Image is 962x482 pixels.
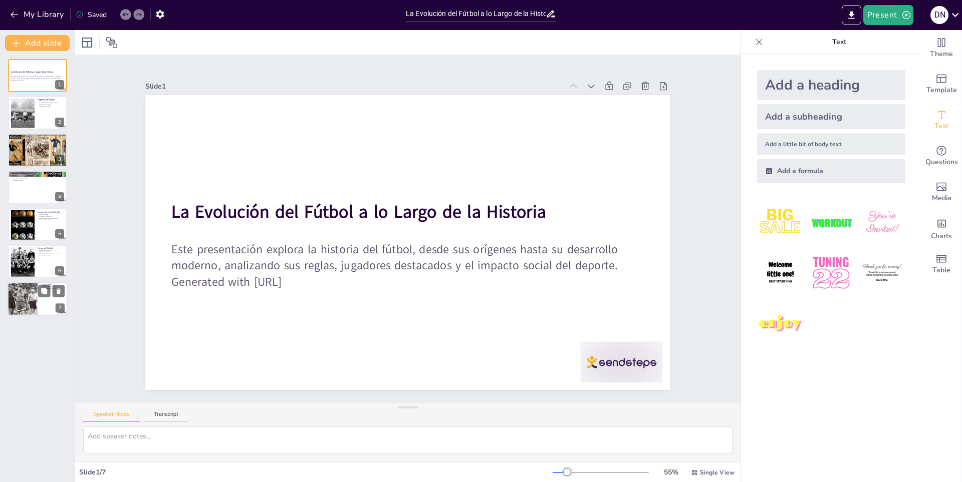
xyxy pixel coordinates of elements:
span: Single View [700,468,735,476]
div: 3 [8,134,67,167]
button: Speaker Notes [83,411,140,422]
img: 1.jpeg [757,199,804,246]
div: Add a table [921,246,961,282]
div: D n [930,6,948,24]
p: Influencia cultural [11,143,64,145]
p: Ligas femeninas [38,251,64,253]
div: 4 [55,192,64,201]
p: Plataforma para el cambio social [38,217,64,219]
span: Questions [925,157,958,168]
p: Adaptación a los cambios sociales [38,253,64,255]
button: Duplicate Slide [38,285,50,297]
span: Position [106,37,118,49]
p: Poder unificador [41,289,65,291]
div: Add a heading [757,70,905,100]
div: Add a formula [757,159,905,183]
strong: La Evolución del Fútbol a lo Largo de la Historia [11,71,53,74]
p: Inclusión y diversidad [38,215,64,217]
p: Impacto Social del Fútbol [38,210,64,213]
span: Charts [931,231,952,242]
button: My Library [8,7,68,23]
p: Reflexión sobre el pasado [41,286,65,288]
img: 3.jpeg [859,199,905,246]
div: 3 [55,155,64,164]
p: Conclusiones [41,283,65,286]
img: 2.jpeg [808,199,854,246]
p: Desarrollo de las Reglas [11,135,64,138]
p: Raíces antiguas del fútbol [38,100,64,102]
div: Add ready made slides [921,66,961,102]
div: 7 [8,282,68,316]
p: Leyes del Juego [11,139,64,141]
img: 4.jpeg [757,250,804,296]
img: 5.jpeg [808,250,854,296]
p: Importancia cultural [38,105,64,107]
div: Add text boxes [921,102,961,138]
p: Expresión cultural y social [11,178,64,180]
p: Avances tecnológicos [38,249,64,251]
div: Add a subheading [757,104,905,129]
p: Orígenes del Fútbol [38,98,64,101]
span: Theme [930,49,953,60]
div: Add images, graphics, shapes or video [921,174,961,210]
p: Creación de la Asociación de Fútbol [11,137,64,139]
span: Media [932,193,951,204]
span: Table [932,265,950,276]
div: Change the overall theme [921,30,961,66]
p: Creación de la Copa del Mundo [11,174,64,176]
div: 55 % [659,467,683,477]
button: Add slide [5,35,70,51]
button: Present [863,5,913,25]
div: Saved [76,10,107,20]
strong: La Evolución del Fútbol a lo Largo de la Historia [173,176,548,238]
div: 7 [56,304,65,313]
div: 4 [8,171,67,204]
div: 6 [55,266,64,275]
button: D n [930,5,948,25]
p: Fenómeno global [11,180,64,182]
span: Template [926,85,957,96]
div: 1 [8,59,67,92]
div: Add charts and graphs [921,210,961,246]
p: Generated with [URL] [11,79,64,81]
p: Text [767,30,911,54]
div: Slide 1 [161,55,577,108]
p: Influencia en la sociedad [41,291,65,293]
p: Este presentación explora la historia del fútbol, desde sus orígenes hasta su desarrollo moderno,... [11,76,64,79]
p: Fútbol en el Siglo XX [11,172,64,175]
p: Conexión emocional [38,219,64,221]
p: Futuro del Fútbol [38,247,64,250]
p: Cohesión social [38,213,64,215]
p: Impacto en la expansión global [11,141,64,143]
img: 7.jpeg [757,301,804,347]
p: Este presentación explora la historia del fútbol, desde sus orígenes hasta su desarrollo moderno,... [168,216,641,298]
div: Get real-time input from your audience [921,138,961,174]
div: 5 [55,229,64,238]
button: Delete Slide [53,285,65,297]
p: Oportunidades futuras [41,287,65,289]
img: 6.jpeg [859,250,905,296]
div: Layout [79,35,95,51]
p: Evolución constante [38,255,64,257]
span: Text [934,121,948,132]
div: 2 [8,96,67,129]
p: Unificación de reglas [38,104,64,106]
input: Insert title [406,7,546,21]
div: 5 [8,208,67,241]
p: Establecimiento de ligas profesionales [11,176,64,178]
div: Slide 1 / 7 [79,467,553,477]
button: Export to PowerPoint [842,5,861,25]
div: 2 [55,118,64,127]
button: Transcript [144,411,188,422]
div: Add a little bit of body text [757,133,905,155]
p: La formación del fútbol moderno [38,102,64,104]
div: 1 [55,80,64,89]
div: 6 [8,245,67,278]
p: Generated with [URL] [167,249,638,314]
